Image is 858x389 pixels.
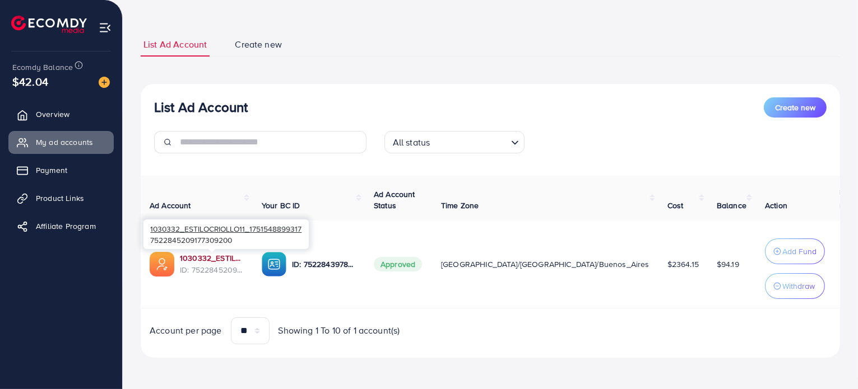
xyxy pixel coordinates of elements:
span: Overview [36,109,69,120]
span: Affiliate Program [36,221,96,232]
span: Showing 1 To 10 of 1 account(s) [279,324,400,337]
img: menu [99,21,112,34]
button: Add Fund [765,238,825,264]
button: Withdraw [765,273,825,299]
div: 7522845209177309200 [143,219,309,249]
span: Ecomdy Balance [12,62,73,73]
span: Create new [775,102,815,113]
span: Action [765,200,787,211]
span: ID: 7522845209177309200 [180,264,244,275]
span: Approved [374,257,422,271]
span: Time Zone [441,200,479,211]
span: Payment [36,165,67,176]
span: Balance [717,200,746,211]
span: All status [391,134,433,151]
span: $2364.15 [667,259,699,270]
input: Search for option [433,132,506,151]
iframe: Chat [810,339,850,381]
a: Payment [8,159,114,181]
p: Withdraw [782,279,815,293]
a: My ad accounts [8,131,114,153]
span: List Ad Account [143,38,207,51]
a: 1030332_ESTILOCRIOLLO11_1751548899317 [180,252,244,264]
img: logo [11,16,87,33]
h3: List Ad Account [154,99,248,115]
img: ic-ads-acc.e4c84228.svg [150,252,174,276]
span: Account per page [150,324,222,337]
span: Product Links [36,193,84,204]
button: Create new [764,97,827,118]
span: Ad Account [150,200,191,211]
span: Cost [667,200,684,211]
span: Your BC ID [262,200,300,211]
span: [GEOGRAPHIC_DATA]/[GEOGRAPHIC_DATA]/Buenos_Aires [441,259,650,270]
span: My ad accounts [36,137,93,148]
span: 1030332_ESTILOCRIOLLO11_1751548899317 [150,223,302,234]
a: Product Links [8,187,114,209]
a: Overview [8,103,114,125]
span: Create new [235,38,282,51]
div: Search for option [384,131,525,153]
a: Affiliate Program [8,215,114,237]
span: $42.04 [12,73,48,90]
span: $94.19 [717,259,739,270]
p: ID: 7522843978698817554 [292,257,356,271]
p: Add Fund [782,245,817,258]
span: Ad Account Status [374,189,415,211]
img: image [99,77,110,88]
img: ic-ba-acc.ded83a64.svg [262,252,286,276]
